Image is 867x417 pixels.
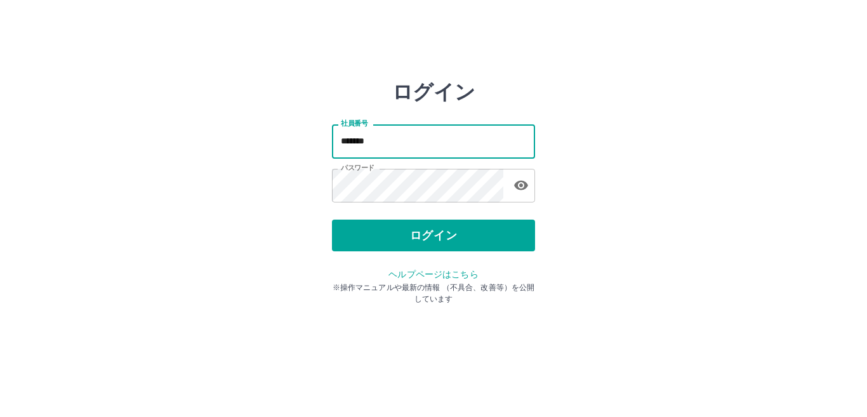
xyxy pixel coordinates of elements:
[341,119,367,128] label: 社員番号
[332,282,535,305] p: ※操作マニュアルや最新の情報 （不具合、改善等）を公開しています
[332,220,535,251] button: ログイン
[392,80,475,104] h2: ログイン
[341,163,374,173] label: パスワード
[388,269,478,279] a: ヘルプページはこちら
